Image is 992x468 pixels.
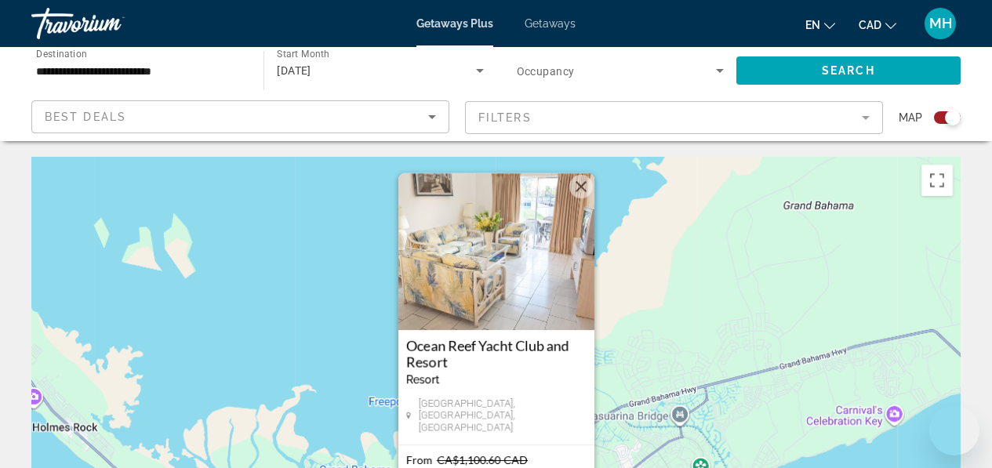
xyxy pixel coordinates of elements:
[418,397,586,433] span: [GEOGRAPHIC_DATA], [GEOGRAPHIC_DATA], [GEOGRAPHIC_DATA]
[465,100,883,135] button: Filter
[406,373,439,386] span: Resort
[517,65,575,78] span: Occupancy
[416,17,493,30] a: Getaways Plus
[569,175,593,198] button: Close
[398,173,594,330] img: 2093I01L.jpg
[859,19,881,31] span: CAD
[929,16,952,31] span: MH
[437,453,528,466] span: CA$1,100.60 CAD
[406,338,587,369] a: Ocean Reef Yacht Club and Resort
[406,453,433,466] span: From
[929,405,979,455] iframe: Button to launch messaging window
[277,49,329,60] span: Start Month
[859,13,896,36] button: Change currency
[525,17,576,30] a: Getaways
[805,19,820,31] span: en
[899,107,922,129] span: Map
[31,3,188,44] a: Travorium
[36,48,87,59] span: Destination
[822,64,875,77] span: Search
[736,56,961,85] button: Search
[805,13,835,36] button: Change language
[920,7,961,40] button: User Menu
[921,165,953,196] button: Toggle fullscreen view
[45,107,436,126] mat-select: Sort by
[45,111,126,123] span: Best Deals
[277,64,311,77] span: [DATE]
